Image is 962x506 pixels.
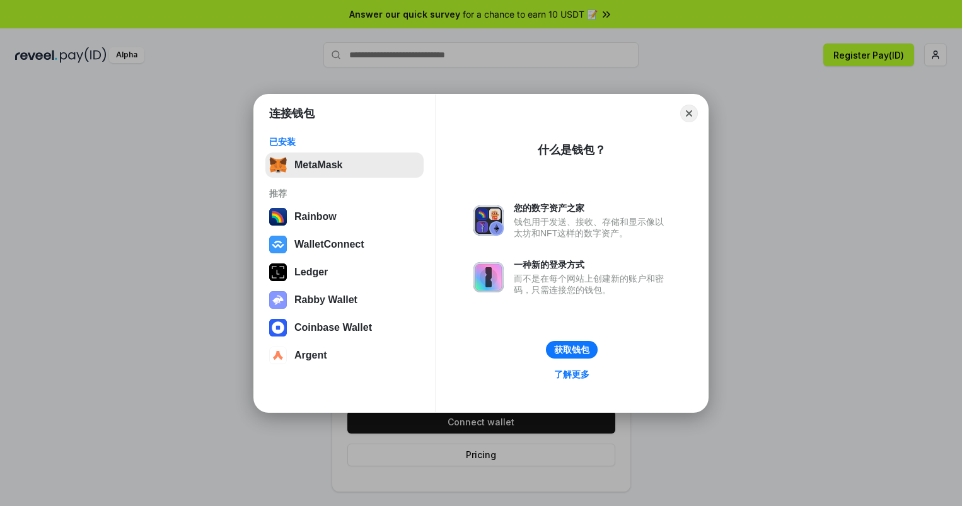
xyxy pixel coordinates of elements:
img: svg+xml,%3Csvg%20xmlns%3D%22http%3A%2F%2Fwww.w3.org%2F2000%2Fsvg%22%20width%3D%2228%22%20height%3... [269,263,287,281]
div: 什么是钱包？ [538,142,606,158]
img: svg+xml,%3Csvg%20fill%3D%22none%22%20height%3D%2233%22%20viewBox%3D%220%200%2035%2033%22%20width%... [269,156,287,174]
div: 已安装 [269,136,420,147]
div: 推荐 [269,188,420,199]
div: 您的数字资产之家 [514,202,670,214]
div: Rainbow [294,211,337,222]
div: Rabby Wallet [294,294,357,306]
div: Ledger [294,267,328,278]
div: 而不是在每个网站上创建新的账户和密码，只需连接您的钱包。 [514,273,670,296]
div: MetaMask [294,159,342,171]
img: svg+xml,%3Csvg%20width%3D%22120%22%20height%3D%22120%22%20viewBox%3D%220%200%20120%20120%22%20fil... [269,208,287,226]
div: 钱包用于发送、接收、存储和显示像以太坊和NFT这样的数字资产。 [514,216,670,239]
div: WalletConnect [294,239,364,250]
div: Coinbase Wallet [294,322,372,333]
img: svg+xml,%3Csvg%20xmlns%3D%22http%3A%2F%2Fwww.w3.org%2F2000%2Fsvg%22%20fill%3D%22none%22%20viewBox... [473,205,504,236]
h1: 连接钱包 [269,106,315,121]
button: 获取钱包 [546,341,598,359]
div: Argent [294,350,327,361]
div: 获取钱包 [554,344,589,355]
button: Coinbase Wallet [265,315,424,340]
div: 了解更多 [554,369,589,380]
img: svg+xml,%3Csvg%20width%3D%2228%22%20height%3D%2228%22%20viewBox%3D%220%200%2028%2028%22%20fill%3D... [269,236,287,253]
button: Ledger [265,260,424,285]
button: Close [680,105,698,122]
button: WalletConnect [265,232,424,257]
div: 一种新的登录方式 [514,259,670,270]
button: Rainbow [265,204,424,229]
img: svg+xml,%3Csvg%20width%3D%2228%22%20height%3D%2228%22%20viewBox%3D%220%200%2028%2028%22%20fill%3D... [269,319,287,336]
button: Argent [265,343,424,368]
img: svg+xml,%3Csvg%20xmlns%3D%22http%3A%2F%2Fwww.w3.org%2F2000%2Fsvg%22%20fill%3D%22none%22%20viewBox... [473,262,504,292]
img: svg+xml,%3Csvg%20width%3D%2228%22%20height%3D%2228%22%20viewBox%3D%220%200%2028%2028%22%20fill%3D... [269,347,287,364]
button: Rabby Wallet [265,287,424,313]
a: 了解更多 [547,366,597,382]
button: MetaMask [265,152,424,178]
img: svg+xml,%3Csvg%20xmlns%3D%22http%3A%2F%2Fwww.w3.org%2F2000%2Fsvg%22%20fill%3D%22none%22%20viewBox... [269,291,287,309]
